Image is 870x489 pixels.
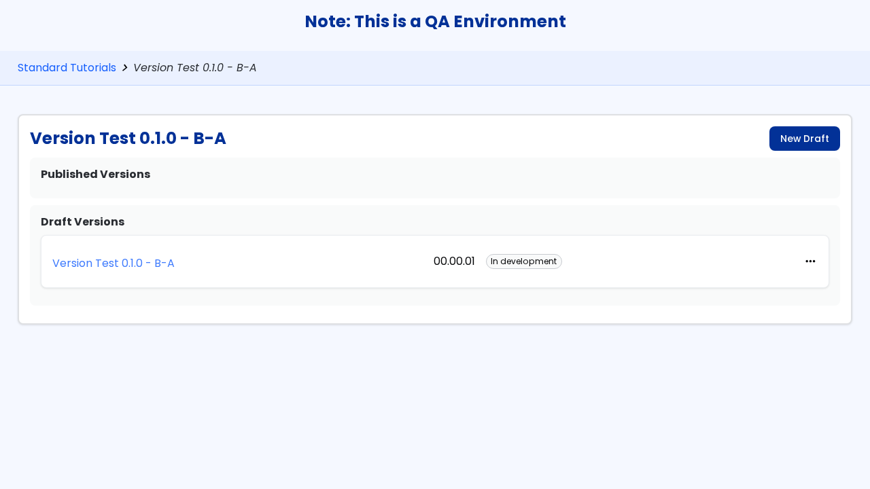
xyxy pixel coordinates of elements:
a: Standard Tutorials [18,62,116,75]
span: Version Test 0.1.0 - B-A [133,62,260,75]
div: 00.00.01 [434,255,475,268]
h2: Published Versions [41,168,829,181]
p: Version Test 0.1.0 - B-A [52,257,175,270]
h2: Draft Versions [41,216,829,228]
a: Version Test 0.1.0 - B-A [52,247,175,276]
div: In development [486,254,561,269]
h1: Version Test 0.1.0 - B-A [30,129,226,148]
button: more_horiz [803,255,818,268]
span: chevron_right [116,62,133,75]
a: New Draft [769,126,840,151]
